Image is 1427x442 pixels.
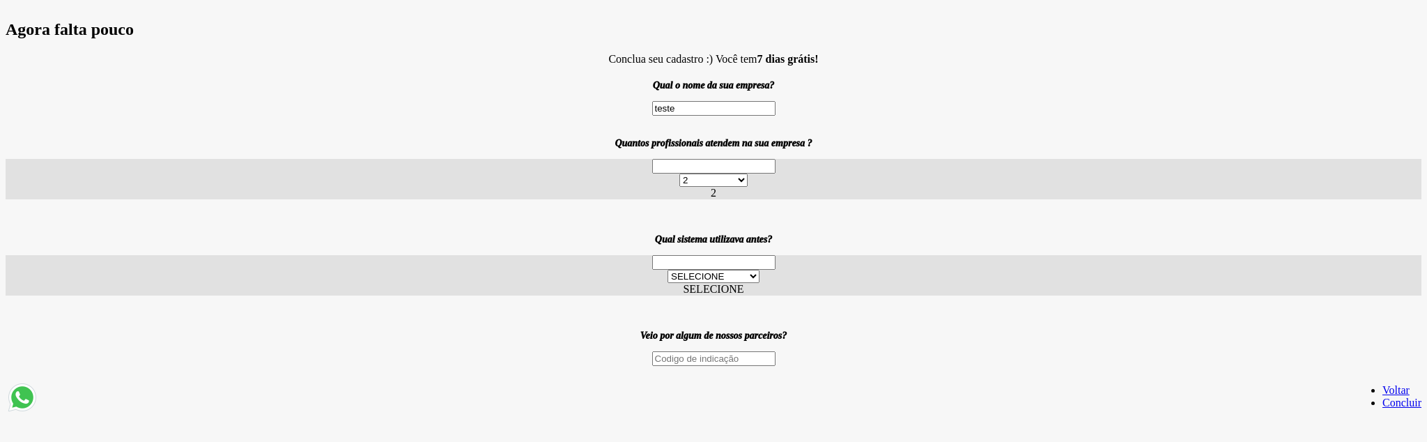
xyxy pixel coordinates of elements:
[6,138,1421,149] p: Quantos profissionais atendem na sua empresa ?
[6,80,1421,91] p: Qual o nome da sua empresa?
[6,330,1421,342] p: Veio por algum de nossos parceiros?
[1382,397,1421,409] a: Concluir
[757,53,819,65] b: 7 dias grátis!
[1355,384,1421,409] ul: Pagination
[6,234,1421,245] p: Qual sistema utilizava antes?
[683,283,743,295] label: SELECIONE
[6,381,39,414] img: whatsapp.png
[6,53,1421,66] p: Conclua seu cadastro :) Você tem
[1382,384,1410,396] a: Voltar
[652,101,776,116] input: Nome da sua empresa
[711,187,716,199] label: 2
[6,20,1421,39] h1: Agora falta pouco
[652,351,776,366] input: Codigo de indicação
